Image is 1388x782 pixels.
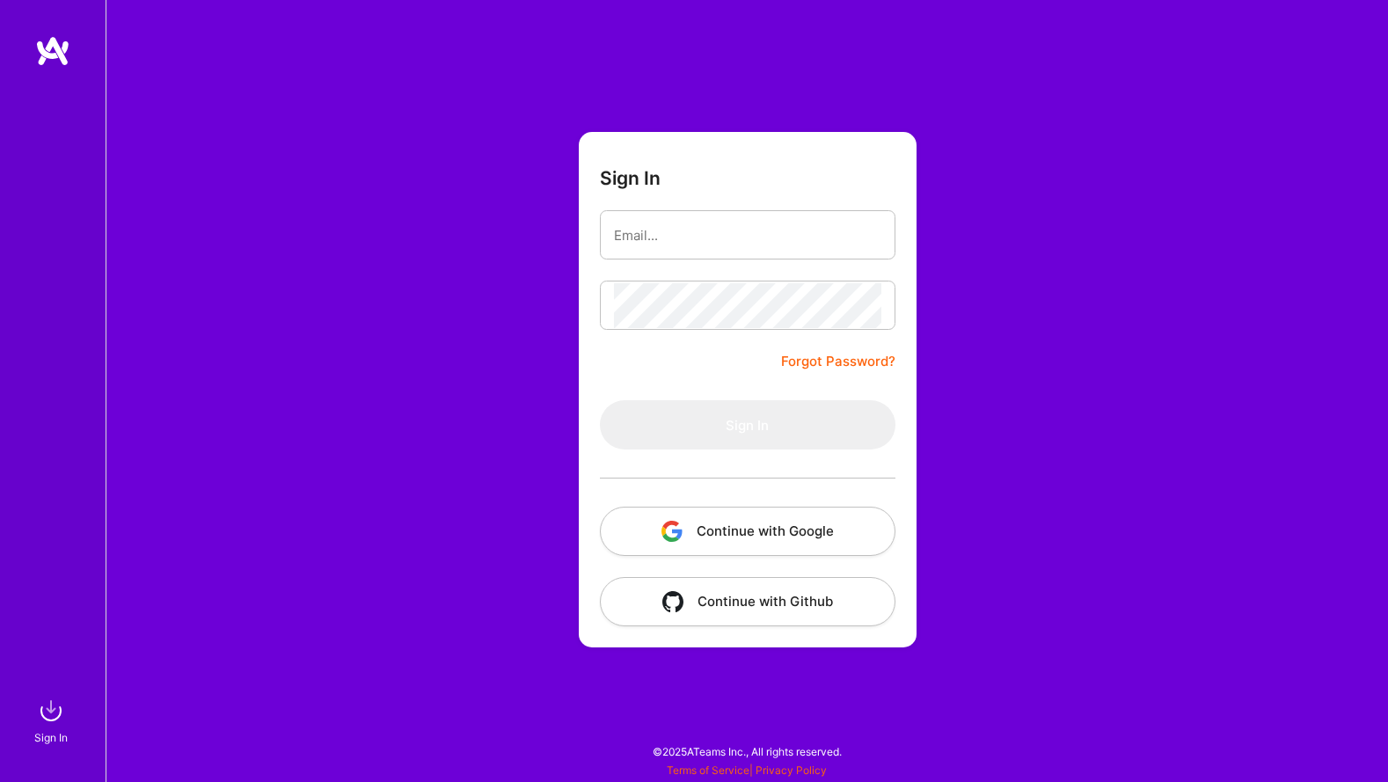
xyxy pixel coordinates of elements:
[600,400,895,449] button: Sign In
[34,728,68,747] div: Sign In
[781,351,895,372] a: Forgot Password?
[106,729,1388,773] div: © 2025 ATeams Inc., All rights reserved.
[600,577,895,626] button: Continue with Github
[35,35,70,67] img: logo
[600,167,661,189] h3: Sign In
[37,693,69,747] a: sign inSign In
[614,213,881,258] input: Email...
[667,764,827,777] span: |
[662,591,683,612] img: icon
[33,693,69,728] img: sign in
[661,521,683,542] img: icon
[756,764,827,777] a: Privacy Policy
[667,764,749,777] a: Terms of Service
[600,507,895,556] button: Continue with Google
